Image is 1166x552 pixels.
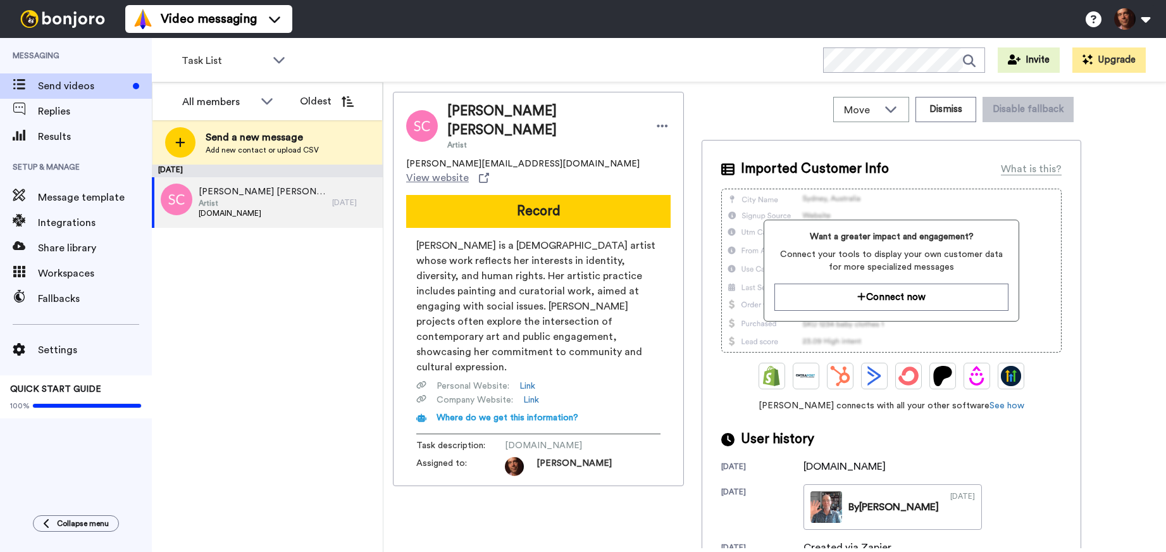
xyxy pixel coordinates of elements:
div: By [PERSON_NAME] [848,499,939,515]
span: Integrations [38,215,152,230]
a: By[PERSON_NAME][DATE] [803,484,982,530]
img: Patreon [933,366,953,386]
span: User history [741,430,814,449]
span: [DOMAIN_NAME] [199,208,326,218]
span: QUICK START GUIDE [10,385,101,394]
img: bj-logo-header-white.svg [15,10,110,28]
span: Settings [38,342,152,358]
span: View website [406,170,469,185]
span: [PERSON_NAME] [PERSON_NAME] [447,102,642,140]
div: [DATE] [152,165,383,177]
span: Workspaces [38,266,152,281]
span: Where do we get this information? [437,413,578,422]
a: View website [406,170,489,185]
span: Video messaging [161,10,257,28]
span: [PERSON_NAME] connects with all your other software [721,399,1062,412]
span: Replies [38,104,152,119]
img: vm-color.svg [133,9,153,29]
span: 100% [10,401,30,411]
span: [DOMAIN_NAME] [505,439,625,452]
button: Invite [998,47,1060,73]
button: Collapse menu [33,515,119,532]
span: [PERSON_NAME] [PERSON_NAME] [199,185,326,198]
button: Connect now [774,284,1008,311]
div: [DATE] [332,198,376,208]
span: Connect your tools to display your own customer data for more specialized messages [774,248,1008,273]
div: All members [182,94,254,110]
span: Task List [182,53,266,68]
div: [DATE] [721,461,803,474]
a: Link [523,394,539,406]
span: Fallbacks [38,291,152,306]
span: [PERSON_NAME] [536,457,612,476]
div: [DATE] [950,491,975,523]
img: sc.png [161,184,192,215]
span: [PERSON_NAME][EMAIL_ADDRESS][DOMAIN_NAME] [406,158,640,170]
span: Imported Customer Info [741,160,889,179]
span: Artist [447,140,642,150]
span: Task description : [416,439,505,452]
img: 9051685e-ec2a-4be9-b874-9ce2ae4d9c3e-thumb.jpg [810,491,842,523]
span: Personal Website : [437,380,509,392]
button: Dismiss [915,97,976,122]
span: Assigned to: [416,457,505,476]
span: Share library [38,241,152,256]
img: Shopify [762,366,782,386]
span: Move [844,103,878,118]
img: 12c2f1e3-bc4a-4141-8156-d94817f0c353-1575660272.jpg [505,457,524,476]
img: ActiveCampaign [864,366,884,386]
button: Upgrade [1072,47,1146,73]
div: [DOMAIN_NAME] [803,459,886,474]
button: Record [406,195,671,228]
span: Company Website : [437,394,513,406]
img: Ontraport [796,366,816,386]
a: See how [989,401,1024,410]
img: GoHighLevel [1001,366,1021,386]
span: Message template [38,190,152,205]
span: Send a new message [206,130,319,145]
img: ConvertKit [898,366,919,386]
span: [PERSON_NAME] is a [DEMOGRAPHIC_DATA] artist whose work reflects her interests in identity, diver... [416,238,661,375]
button: Disable fallback [983,97,1074,122]
img: Drip [967,366,987,386]
span: Artist [199,198,326,208]
span: Collapse menu [57,518,109,529]
div: What is this? [1001,161,1062,177]
span: Results [38,129,152,144]
img: Image of Sheila C. Cuellar-Shaffer Sheila C. Cuellar-Shaffer [406,110,438,142]
img: Hubspot [830,366,850,386]
span: Want a greater impact and engagement? [774,230,1008,243]
span: Send videos [38,78,128,94]
span: Add new contact or upload CSV [206,145,319,155]
a: Link [519,380,535,392]
button: Oldest [290,89,363,114]
div: [DATE] [721,487,803,530]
